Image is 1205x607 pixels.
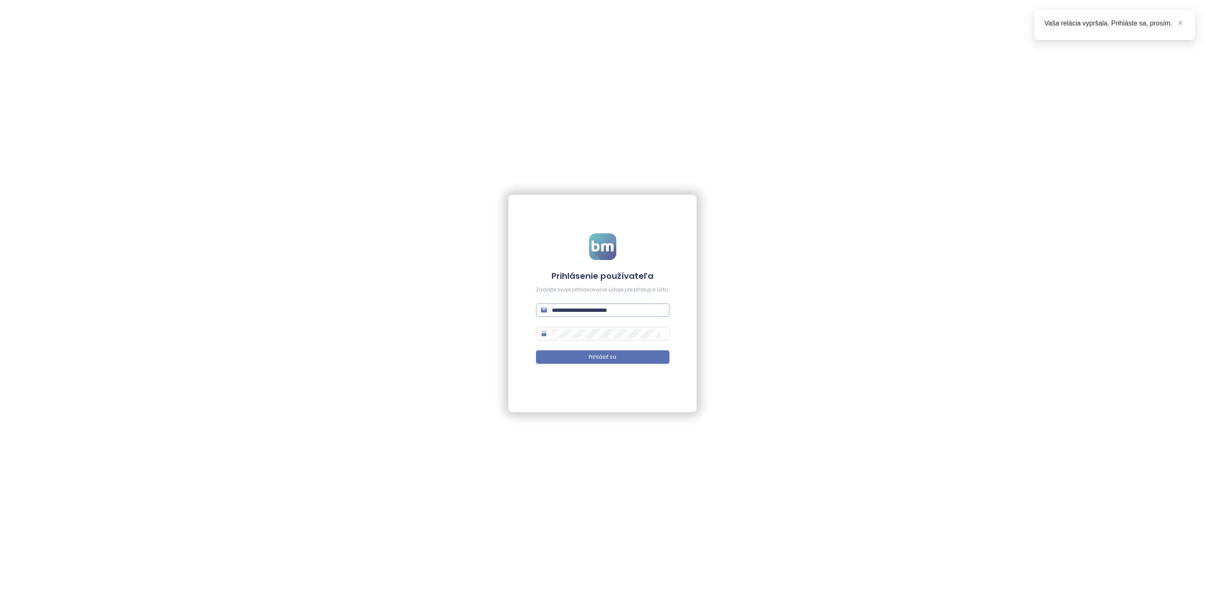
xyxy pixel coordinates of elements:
[536,286,669,294] div: Zadajte svoje prihlasovacie údaje pre prístup k účtu.
[1044,18,1185,28] div: Vaša relácia vypršala. Prihláste sa, prosím.
[541,331,547,337] span: lock
[589,233,616,260] img: logo
[536,270,669,282] h4: Prihlásenie používateľa
[589,353,616,361] span: Prihlásiť sa
[1177,20,1183,26] span: close
[536,350,669,364] button: Prihlásiť sa
[541,307,547,313] span: mail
